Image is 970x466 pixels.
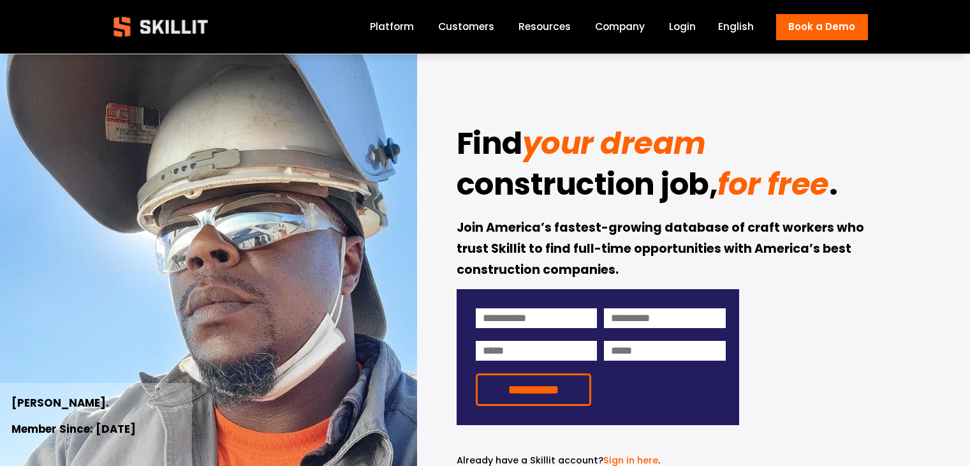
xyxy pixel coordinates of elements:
a: folder dropdown [518,19,571,36]
em: your dream [522,122,706,165]
strong: . [829,161,838,213]
em: for free [717,163,828,206]
strong: Join America’s fastest-growing database of craft workers who trust Skillit to find full-time oppo... [457,218,867,281]
span: Resources [518,19,571,34]
strong: Member Since: [DATE] [11,421,136,439]
a: Customers [438,19,494,36]
a: Book a Demo [776,14,867,40]
a: Company [595,19,645,36]
div: language picker [718,19,754,36]
img: Skillit [103,8,219,46]
strong: Find [457,120,522,172]
strong: [PERSON_NAME]. [11,395,109,413]
strong: construction job, [457,161,718,213]
a: Login [669,19,696,36]
span: English [718,19,754,34]
a: Platform [370,19,414,36]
